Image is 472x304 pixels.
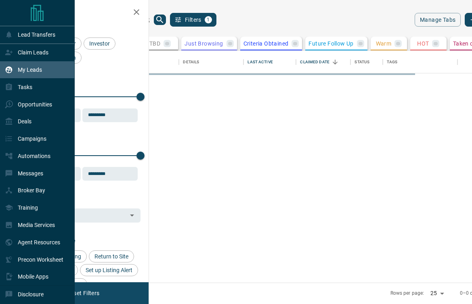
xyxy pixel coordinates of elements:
p: Just Browsing [185,41,223,46]
div: Name [122,51,179,73]
span: Return to Site [92,253,131,260]
div: Last Active [243,51,296,73]
span: Set up Listing Alert [83,267,135,273]
div: Last Active [248,51,273,73]
p: TBD [149,41,160,46]
p: Future Follow Up [308,41,353,46]
div: Status [355,51,369,73]
div: Claimed Date [300,51,329,73]
p: HOT [417,41,429,46]
button: search button [154,15,166,25]
div: Investor [84,37,115,50]
div: Claimed Date [296,51,350,73]
button: Filters1 [170,13,216,27]
button: Sort [329,56,341,68]
button: Manage Tabs [415,13,461,27]
button: Reset Filters [61,286,105,300]
span: 1 [206,17,211,23]
button: Open [126,210,138,221]
div: Tags [387,51,397,73]
div: Details [183,51,199,73]
p: Warm [376,41,392,46]
span: Investor [86,40,113,47]
p: Rows per page: [390,290,424,297]
div: Status [350,51,383,73]
div: Tags [383,51,457,73]
div: Return to Site [89,250,134,262]
h2: Filters [26,8,141,18]
div: Set up Listing Alert [80,264,138,276]
div: Details [179,51,243,73]
p: Criteria Obtained [243,41,289,46]
div: 25 [427,287,447,299]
